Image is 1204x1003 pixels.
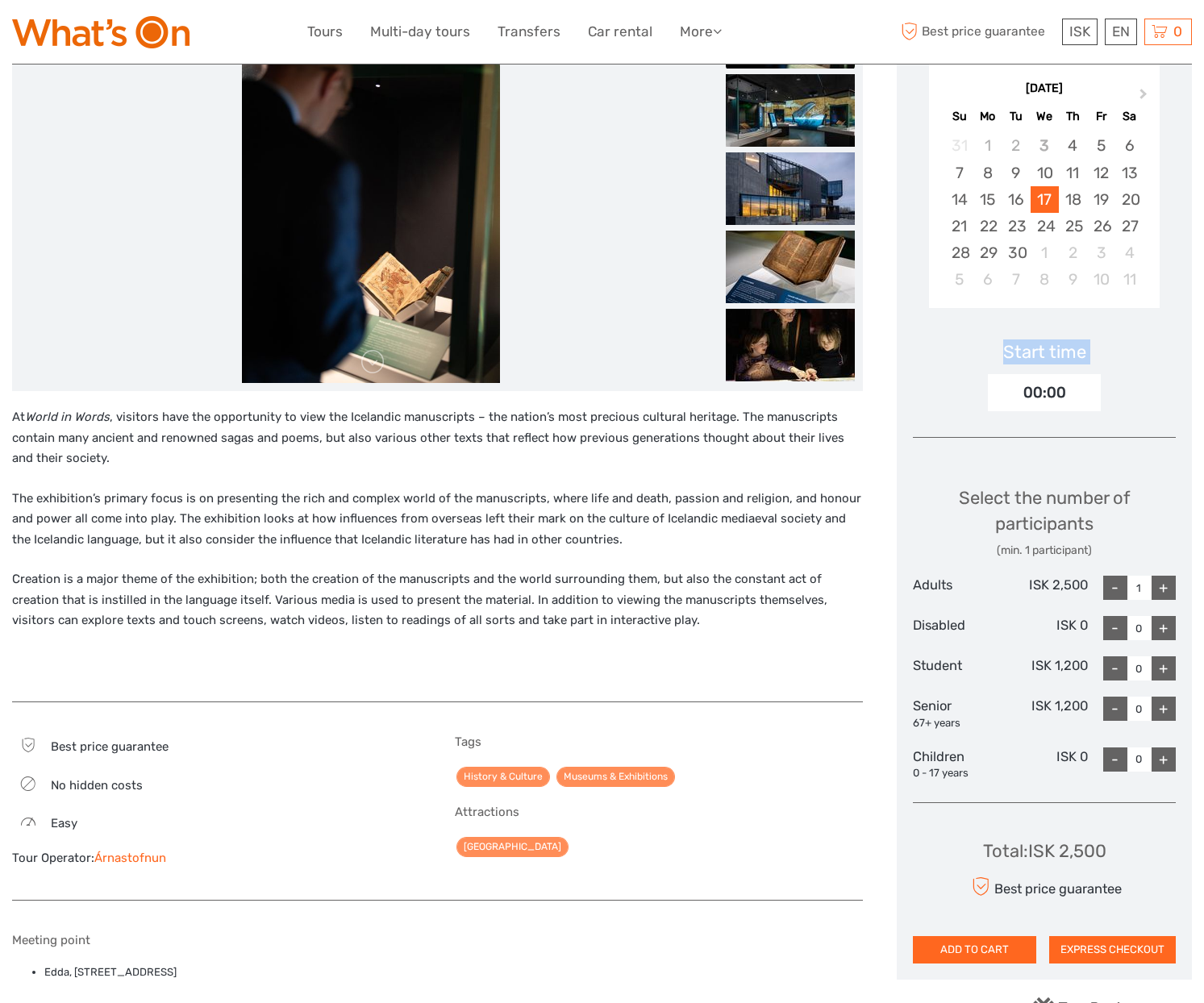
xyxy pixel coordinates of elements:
span: 0 [1171,23,1185,40]
div: Su [945,106,973,127]
div: Mo [973,106,1002,127]
li: Edda, [STREET_ADDRESS] [44,963,863,981]
div: + [1152,697,1176,721]
div: Choose Monday, October 6th, 2025 [973,266,1002,293]
div: Choose Thursday, September 11th, 2025 [1059,160,1087,186]
div: [DATE] [929,81,1160,98]
div: Choose Saturday, October 4th, 2025 [1115,239,1144,266]
div: ISK 1,200 [1001,656,1089,680]
a: [GEOGRAPHIC_DATA] [456,837,569,857]
div: - [1103,616,1127,640]
div: - [1103,747,1127,772]
div: 0 - 17 years [913,766,1001,781]
div: Adults [913,576,1001,600]
div: Choose Sunday, September 21st, 2025 [945,213,973,239]
p: At , visitors have the opportunity to view the Icelandic manuscripts – the nation’s most precious... [12,407,863,469]
div: Choose Friday, September 12th, 2025 [1087,160,1115,186]
div: Choose Saturday, September 13th, 2025 [1115,160,1144,186]
a: Tours [307,20,343,44]
div: (min. 1 participant) [913,543,1176,559]
div: month 2025-09 [935,132,1155,293]
div: + [1152,576,1176,600]
div: ISK 1,200 [1001,697,1089,730]
a: Car rental [588,20,652,44]
h5: Attractions [455,805,864,819]
div: Choose Friday, September 5th, 2025 [1087,132,1115,159]
div: Choose Monday, September 8th, 2025 [973,160,1002,186]
div: Choose Tuesday, September 9th, 2025 [1002,160,1030,186]
p: The exhibition’s primary focus is on presenting the rich and complex world of the manuscripts, wh... [12,489,863,551]
div: + [1152,747,1176,772]
div: Choose Sunday, September 28th, 2025 [945,239,973,266]
div: + [1152,656,1176,680]
div: Tu [1002,106,1030,127]
div: Choose Saturday, September 27th, 2025 [1115,213,1144,239]
div: Student [913,656,1001,680]
div: Choose Sunday, October 5th, 2025 [945,266,973,293]
a: Transfers [498,20,560,44]
div: Choose Thursday, September 25th, 2025 [1059,213,1087,239]
em: World in Words [25,410,110,424]
div: Select the number of participants [913,485,1176,559]
div: + [1152,616,1176,640]
div: Choose Monday, September 22nd, 2025 [973,213,1002,239]
div: EN [1105,19,1137,45]
div: - [1103,576,1127,600]
div: Best price guarantee [967,872,1121,901]
p: We're away right now. Please check back later! [23,28,182,41]
div: We [1031,106,1059,127]
div: 67+ years [913,716,1001,731]
div: Choose Saturday, October 11th, 2025 [1115,266,1144,293]
div: Choose Monday, September 15th, 2025 [973,186,1002,213]
div: Choose Wednesday, October 8th, 2025 [1031,266,1059,293]
div: ISK 2,500 [1001,576,1089,600]
div: 00:00 [988,374,1101,411]
div: Total : ISK 2,500 [983,839,1106,864]
div: Choose Tuesday, October 7th, 2025 [1002,266,1030,293]
div: Choose Thursday, September 4th, 2025 [1059,132,1087,159]
div: Choose Wednesday, September 17th, 2025 [1031,186,1059,213]
div: Choose Tuesday, September 23rd, 2025 [1002,213,1030,239]
div: Choose Thursday, September 18th, 2025 [1059,186,1087,213]
a: Museums & Exhibitions [556,767,675,787]
h5: Meeting point [12,933,863,947]
div: Start time [1003,339,1086,364]
div: Children [913,747,1001,781]
div: - [1103,697,1127,721]
div: ISK 0 [1001,616,1089,640]
div: Choose Tuesday, September 16th, 2025 [1002,186,1030,213]
a: Multi-day tours [370,20,470,44]
img: 7f6af11be11a4901a1ecd2b1dbdf857a_slider_thumbnail.jpeg [726,309,855,381]
div: ISK 0 [1001,747,1089,781]
div: Choose Sunday, September 7th, 2025 [945,160,973,186]
div: Not available Monday, September 1st, 2025 [973,132,1002,159]
span: Easy [51,816,77,830]
h5: Tags [455,735,864,749]
div: Choose Wednesday, September 10th, 2025 [1031,160,1059,186]
p: Creation is a major theme of the exhibition; both the creation of the manuscripts and the world s... [12,569,863,631]
div: Fr [1087,106,1115,127]
a: Árnastofnun [94,851,166,865]
div: Not available Tuesday, September 2nd, 2025 [1002,132,1030,159]
div: Not available Sunday, August 31st, 2025 [945,132,973,159]
div: Choose Thursday, October 9th, 2025 [1059,266,1087,293]
span: ISK [1069,23,1090,40]
div: Choose Friday, October 10th, 2025 [1087,266,1115,293]
div: Choose Saturday, September 6th, 2025 [1115,132,1144,159]
div: Sa [1115,106,1144,127]
div: Choose Sunday, September 14th, 2025 [945,186,973,213]
button: EXPRESS CHECKOUT [1049,936,1176,963]
div: Choose Wednesday, October 1st, 2025 [1031,239,1059,266]
img: c6fcf95a98da40459dee04101309cfb6_slider_thumbnail.jpeg [726,74,855,147]
img: 7d7237a72ed94dd4b34f27998bc25c97_slider_thumbnail.jpeg [726,231,855,303]
button: Open LiveChat chat widget [185,25,205,44]
div: Th [1059,106,1087,127]
a: More [680,20,722,44]
div: Choose Monday, September 29th, 2025 [973,239,1002,266]
div: - [1103,656,1127,680]
div: Choose Tuesday, September 30th, 2025 [1002,239,1030,266]
div: Disabled [913,616,1001,640]
button: Next Month [1132,85,1158,110]
div: Choose Friday, September 26th, 2025 [1087,213,1115,239]
span: No hidden costs [51,778,143,793]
